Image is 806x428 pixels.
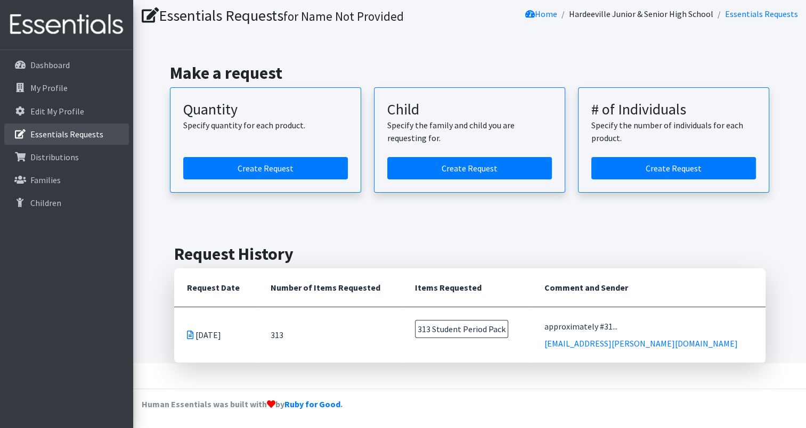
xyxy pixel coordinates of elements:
[174,244,766,264] h2: Request History
[30,129,103,139] p: Essentials Requests
[387,119,552,144] p: Specify the family and child you are requesting for.
[387,101,552,119] h3: Child
[415,320,508,338] span: 313 Student Period Pack
[183,119,348,131] p: Specify quantity for each product.
[30,175,61,185] p: Families
[591,101,756,119] h3: # of Individuals
[142,399,343,409] strong: Human Essentials was built with by .
[4,7,129,43] img: HumanEssentials
[531,268,765,307] th: Comment and Sender
[402,268,532,307] th: Items Requested
[30,152,79,162] p: Distributions
[4,124,129,145] a: Essentials Requests
[525,9,557,19] a: Home
[142,6,466,25] h1: Essentials Requests
[30,197,61,208] p: Children
[258,307,402,363] td: 313
[284,399,340,409] a: Ruby for Good
[4,146,129,168] a: Distributions
[4,101,129,122] a: Edit My Profile
[4,77,129,98] a: My Profile
[387,157,552,179] a: Create a request for a child or family
[258,268,402,307] th: Number of Items Requested
[174,268,258,307] th: Request Date
[591,119,756,144] p: Specify the number of individuals for each product.
[544,320,752,333] div: approximately #31...
[4,192,129,213] a: Children
[283,9,404,24] small: for Name Not Provided
[544,338,737,349] a: [EMAIL_ADDRESS][PERSON_NAME][DOMAIN_NAME]
[725,9,798,19] a: Essentials Requests
[30,106,84,117] p: Edit My Profile
[4,169,129,191] a: Families
[174,307,258,363] td: [DATE]
[183,101,348,119] h3: Quantity
[170,63,769,83] h2: Make a request
[183,157,348,179] a: Create a request by quantity
[30,83,68,93] p: My Profile
[4,54,129,76] a: Dashboard
[30,60,70,70] p: Dashboard
[591,157,756,179] a: Create a request by number of individuals
[569,9,713,19] a: Hardeeville Junior & Senior High School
